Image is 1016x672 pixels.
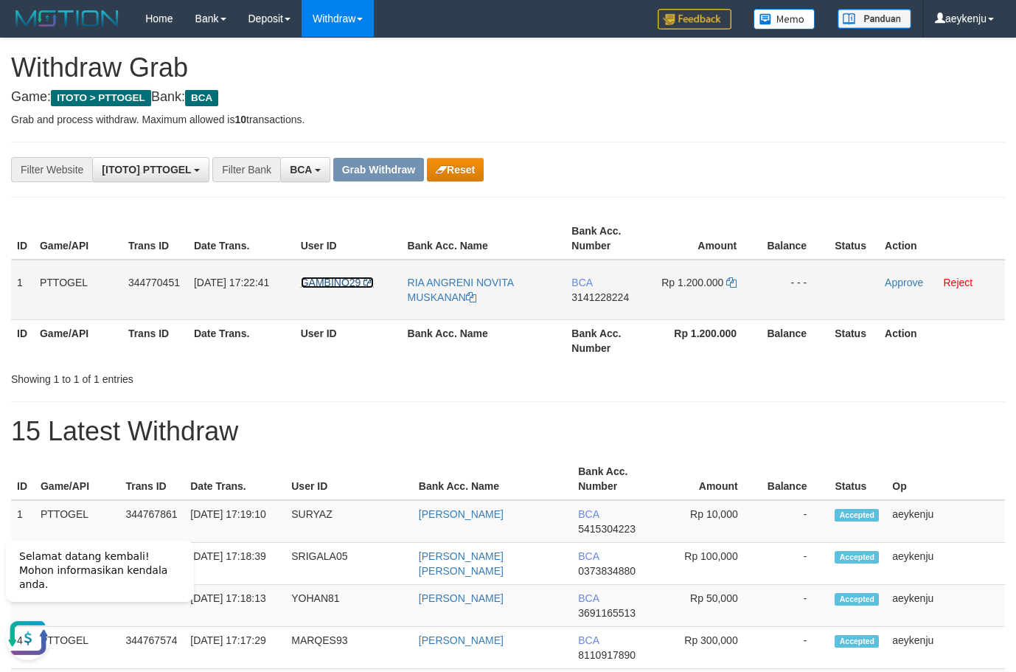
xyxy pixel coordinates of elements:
span: Copy 3691165513 to clipboard [578,607,636,619]
button: BCA [280,157,330,182]
th: Date Trans. [188,319,295,361]
th: Date Trans. [184,458,285,500]
h4: Game: Bank: [11,90,1005,105]
td: aeykenju [886,627,1005,669]
td: Rp 10,000 [658,500,760,543]
th: Bank Acc. Number [566,218,654,260]
th: Game/API [34,319,122,361]
img: panduan.png [838,9,911,29]
td: PTTOGEL [35,500,119,543]
a: [PERSON_NAME] [419,634,504,646]
span: BCA [578,634,599,646]
th: ID [11,218,34,260]
td: Rp 300,000 [658,627,760,669]
th: Date Trans. [188,218,295,260]
th: Rp 1.200.000 [654,319,759,361]
th: ID [11,319,34,361]
td: [DATE] 17:18:39 [184,543,285,585]
td: 1 [11,260,34,320]
td: MARQES93 [285,627,413,669]
img: Button%20Memo.svg [754,9,815,30]
td: aeykenju [886,585,1005,627]
span: BCA [571,277,592,288]
button: Grab Withdraw [333,158,424,181]
span: Copy 0373834880 to clipboard [578,565,636,577]
a: Reject [944,277,973,288]
th: User ID [285,458,413,500]
th: User ID [295,218,402,260]
th: Trans ID [119,458,184,500]
th: Status [829,319,879,361]
a: [PERSON_NAME] [419,592,504,604]
span: Accepted [835,509,879,522]
span: BCA [578,592,599,604]
th: Trans ID [122,319,188,361]
span: Accepted [835,551,879,564]
a: RIA ANGRENI NOVITA MUSKANAN [408,277,514,303]
th: Action [879,319,1005,361]
th: Action [879,218,1005,260]
span: BCA [578,550,599,562]
td: YOHAN81 [285,585,413,627]
td: PTTOGEL [34,260,122,320]
p: Grab and process withdraw. Maximum allowed is transactions. [11,112,1005,127]
span: BCA [185,90,218,106]
a: Approve [885,277,923,288]
span: BCA [290,164,312,176]
td: 1 [11,500,35,543]
th: ID [11,458,35,500]
th: Bank Acc. Name [413,458,572,500]
a: GAMBINO29 [301,277,375,288]
span: Copy 5415304223 to clipboard [578,523,636,535]
td: Rp 50,000 [658,585,760,627]
th: Amount [658,458,760,500]
th: Bank Acc. Name [402,319,566,361]
a: Copy 1200000 to clipboard [726,277,737,288]
a: [PERSON_NAME] [PERSON_NAME] [419,550,504,577]
th: Bank Acc. Number [572,458,658,500]
h1: Withdraw Grab [11,53,1005,83]
div: Filter Website [11,157,92,182]
span: BCA [578,508,599,520]
td: - [760,585,829,627]
td: [DATE] 17:17:29 [184,627,285,669]
th: Bank Acc. Name [402,218,566,260]
td: - [760,543,829,585]
td: SURYAZ [285,500,413,543]
span: [ITOTO] PTTOGEL [102,164,191,176]
span: Rp 1.200.000 [661,277,723,288]
button: [ITOTO] PTTOGEL [92,157,209,182]
td: - - - [759,260,829,320]
td: SRIGALA05 [285,543,413,585]
th: Status [829,458,886,500]
a: [PERSON_NAME] [419,508,504,520]
strong: 10 [234,114,246,125]
div: Filter Bank [212,157,280,182]
th: Balance [759,319,829,361]
td: [DATE] 17:18:13 [184,585,285,627]
td: 344767861 [119,500,184,543]
span: Accepted [835,593,879,606]
span: 344770451 [128,277,180,288]
th: Bank Acc. Number [566,319,654,361]
td: - [760,627,829,669]
th: Balance [760,458,829,500]
div: Showing 1 to 1 of 1 entries [11,366,412,387]
button: Open LiveChat chat widget [6,89,50,133]
button: Reset [427,158,484,181]
span: GAMBINO29 [301,277,361,288]
span: Copy 8110917890 to clipboard [578,649,636,661]
th: Op [886,458,1005,500]
th: Trans ID [122,218,188,260]
img: Feedback.jpg [658,9,731,30]
img: MOTION_logo.png [11,7,123,30]
span: Copy 3141228224 to clipboard [571,291,629,303]
td: aeykenju [886,543,1005,585]
th: Game/API [34,218,122,260]
td: Rp 100,000 [658,543,760,585]
th: Amount [654,218,759,260]
h1: 15 Latest Withdraw [11,417,1005,446]
th: Balance [759,218,829,260]
th: Status [829,218,879,260]
span: Selamat datang kembali! Mohon informasikan kendala anda. [19,23,167,63]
